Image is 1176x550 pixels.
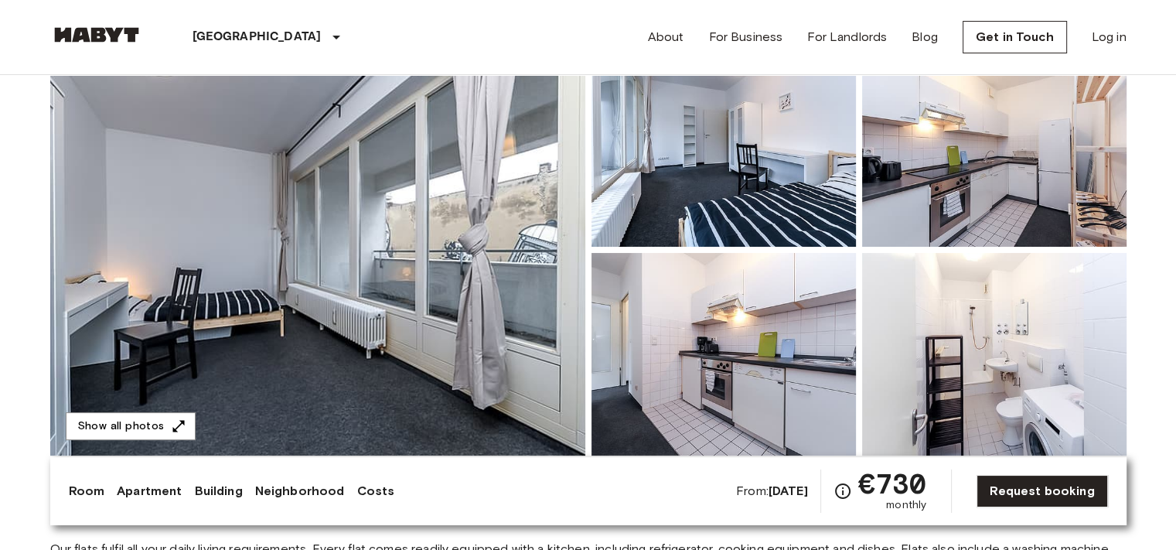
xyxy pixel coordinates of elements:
span: From: [736,483,808,500]
a: Room [69,482,105,500]
a: Building [194,482,242,500]
p: [GEOGRAPHIC_DATA] [193,28,322,46]
img: Marketing picture of unit DE-01-218-02M [50,44,585,456]
span: monthly [886,497,926,513]
button: Show all photos [66,412,196,441]
b: [DATE] [769,483,808,498]
img: Picture of unit DE-01-218-02M [862,44,1127,247]
a: Neighborhood [255,482,345,500]
img: Picture of unit DE-01-218-02M [591,253,856,456]
img: Habyt [50,27,143,43]
a: Request booking [977,475,1107,507]
a: Blog [912,28,938,46]
a: Costs [356,482,394,500]
a: Apartment [117,482,182,500]
a: About [648,28,684,46]
a: Log in [1092,28,1127,46]
img: Picture of unit DE-01-218-02M [591,44,856,247]
a: Get in Touch [963,21,1067,53]
a: For Landlords [807,28,887,46]
a: For Business [708,28,782,46]
svg: Check cost overview for full price breakdown. Please note that discounts apply to new joiners onl... [833,482,852,500]
span: €730 [858,470,927,497]
img: Picture of unit DE-01-218-02M [862,253,1127,456]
